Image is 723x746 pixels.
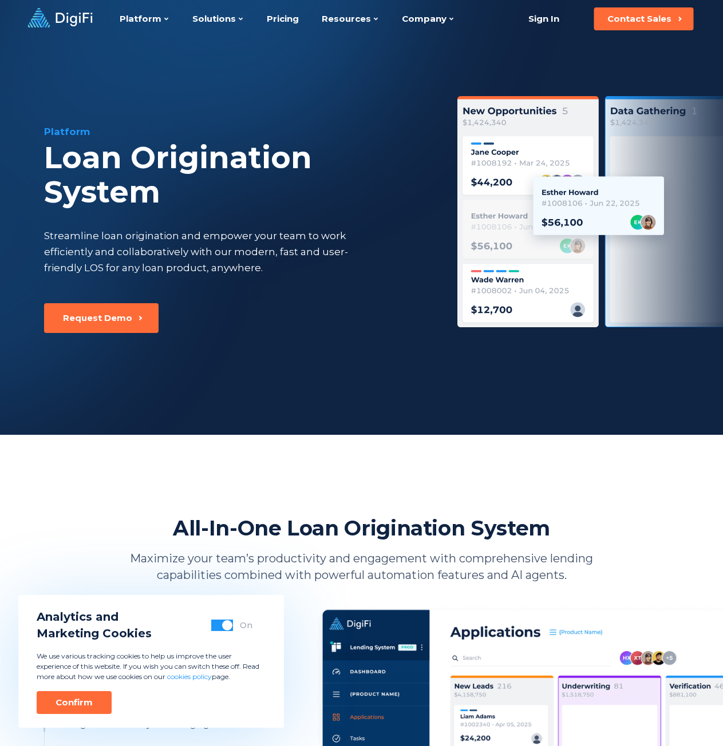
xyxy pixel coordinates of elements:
[167,672,212,681] a: cookies policy
[37,691,112,714] button: Confirm
[63,312,132,324] div: Request Demo
[44,228,369,276] div: Streamline loan origination and empower your team to work efficiently and collaboratively with ou...
[44,303,159,333] button: Request Demo
[113,550,611,584] p: Maximize your team’s productivity and engagement with comprehensive lending capabilities combined...
[240,620,252,631] div: On
[37,651,266,682] p: We use various tracking cookies to help us improve the user experience of this website. If you wi...
[173,515,550,541] h2: All-In-One Loan Origination System
[37,609,152,625] span: Analytics and
[594,7,693,30] button: Contact Sales
[56,697,93,708] div: Confirm
[37,625,152,642] span: Marketing Cookies
[44,125,429,138] div: Platform
[44,141,429,209] div: Loan Origination System
[514,7,573,30] a: Sign In
[607,13,671,25] div: Contact Sales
